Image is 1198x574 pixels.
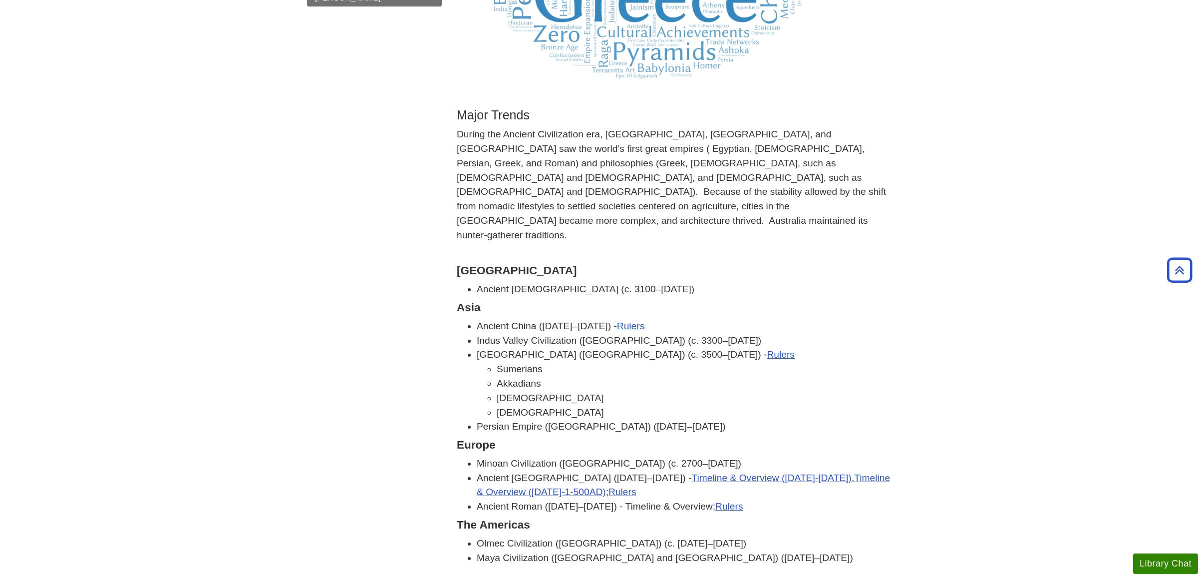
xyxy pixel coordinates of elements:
li: [GEOGRAPHIC_DATA] ([GEOGRAPHIC_DATA]) (c. 3500–[DATE]) - [477,348,891,420]
li: [DEMOGRAPHIC_DATA] [497,406,891,420]
li: Persian Empire ([GEOGRAPHIC_DATA]) ([DATE]–[DATE]) [477,420,891,434]
li: Ancient [DEMOGRAPHIC_DATA] (c. 3100–[DATE]) [477,282,891,297]
li: Ancient [GEOGRAPHIC_DATA] ([DATE]–[DATE]) - , ; [477,471,891,500]
strong: Asia [457,301,481,314]
a: Rulers [767,349,794,360]
li: [DEMOGRAPHIC_DATA] [497,391,891,406]
li: Minoan Civilization ([GEOGRAPHIC_DATA]) (c. 2700–[DATE]) [477,457,891,471]
li: Sumerians [497,362,891,377]
button: Library Chat [1133,554,1198,574]
li: Ancient China ([DATE]–[DATE]) - [477,319,891,334]
strong: [GEOGRAPHIC_DATA] [457,264,577,277]
a: Back to Top [1164,263,1196,277]
li: Akkadians [497,377,891,391]
h3: Major Trends [457,108,891,122]
a: Rulers [617,321,644,331]
li: Ancient Roman ([DATE]–[DATE]) - Timeline & Overview; [477,500,891,514]
li: Maya Civilization ([GEOGRAPHIC_DATA] and [GEOGRAPHIC_DATA]) ([DATE]–[DATE]) [477,551,891,566]
li: Indus Valley Civilization ([GEOGRAPHIC_DATA]) (c. 3300–[DATE]) [477,334,891,348]
a: Rulers [608,487,636,497]
strong: The Americas [457,519,530,531]
strong: Europe [457,439,496,451]
a: Rulers [715,501,743,512]
li: Olmec Civilization ([GEOGRAPHIC_DATA]) (c. [DATE]–[DATE]) [477,537,891,551]
a: Timeline & Overview ([DATE]-[DATE]) [691,473,852,483]
p: During the Ancient Civilization era, [GEOGRAPHIC_DATA], [GEOGRAPHIC_DATA], and [GEOGRAPHIC_DATA] ... [457,127,891,242]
